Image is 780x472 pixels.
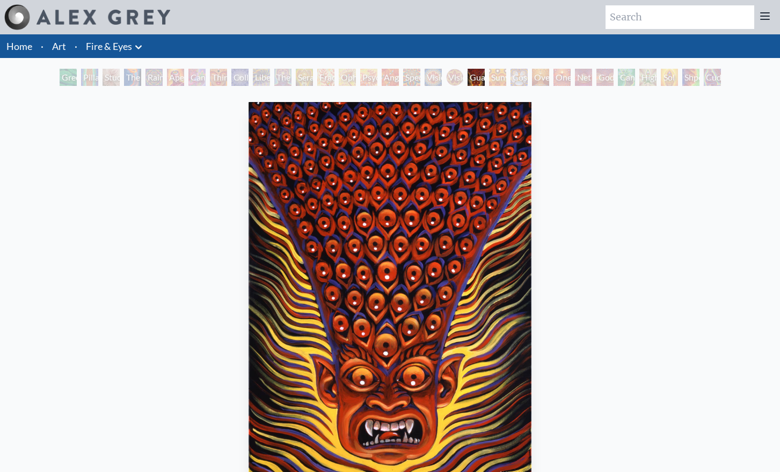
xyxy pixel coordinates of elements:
li: · [37,34,48,58]
div: Psychomicrograph of a Fractal Paisley Cherub Feather Tip [360,69,377,86]
div: Ophanic Eyelash [339,69,356,86]
a: Home [6,40,32,52]
div: One [553,69,571,86]
div: Sol Invictus [661,69,678,86]
div: The Seer [274,69,291,86]
div: Shpongled [682,69,699,86]
div: Pillar of Awareness [81,69,98,86]
div: Sunyata [489,69,506,86]
div: Guardian of Infinite Vision [468,69,485,86]
div: Aperture [167,69,184,86]
div: Collective Vision [231,69,249,86]
div: Spectral Lotus [403,69,420,86]
div: Rainbow Eye Ripple [145,69,163,86]
input: Search [606,5,754,29]
div: Green Hand [60,69,77,86]
li: · [70,34,82,58]
div: Cuddle [704,69,721,86]
div: Fractal Eyes [317,69,334,86]
div: Cosmic Elf [511,69,528,86]
div: Vision Crystal [425,69,442,86]
div: Oversoul [532,69,549,86]
div: Seraphic Transport Docking on the Third Eye [296,69,313,86]
a: Fire & Eyes [86,39,132,54]
div: Net of Being [575,69,592,86]
div: Higher Vision [639,69,657,86]
div: The Torch [124,69,141,86]
div: Angel Skin [382,69,399,86]
div: Third Eye Tears of Joy [210,69,227,86]
a: Art [52,39,66,54]
div: Cannafist [618,69,635,86]
div: Study for the Great Turn [103,69,120,86]
div: Liberation Through Seeing [253,69,270,86]
div: Godself [596,69,614,86]
div: Cannabis Sutra [188,69,206,86]
div: Vision [PERSON_NAME] [446,69,463,86]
